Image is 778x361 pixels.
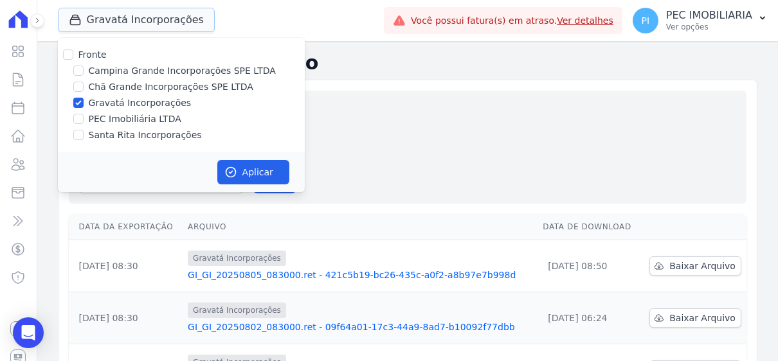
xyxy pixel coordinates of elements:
label: Gravatá Incorporações [89,96,192,110]
td: [DATE] 08:50 [538,240,640,292]
span: Baixar Arquivo [669,260,736,272]
p: PEC IMOBILIARIA [666,9,752,22]
label: Campina Grande Incorporações SPE LTDA [89,64,276,78]
a: Baixar Arquivo [649,256,741,276]
th: Data de Download [538,214,640,240]
label: Santa Rita Incorporações [89,128,202,142]
label: PEC Imobiliária LTDA [89,112,181,126]
div: Open Intercom Messenger [13,317,44,348]
button: PI PEC IMOBILIARIA Ver opções [622,3,778,39]
button: Aplicar [217,160,289,184]
span: Gravatá Incorporações [188,251,286,266]
span: Gravatá Incorporações [188,303,286,318]
a: GI_GI_20250805_083000.ret - 421c5b19-bc26-435c-a0f2-a8b97e7b998d [188,269,532,281]
p: Ver opções [666,22,752,32]
label: Chã Grande Incorporações SPE LTDA [89,80,253,94]
a: GI_GI_20250802_083000.ret - 09f64a01-17c3-44a9-8ad7-b10092f77dbb [188,321,532,333]
h2: Exportações de Retorno [58,51,757,75]
span: Você possui fatura(s) em atraso. [411,14,613,28]
th: Data da Exportação [69,214,183,240]
label: Fronte [78,49,107,60]
span: Baixar Arquivo [669,312,736,324]
span: PI [642,16,650,25]
td: [DATE] 06:24 [538,292,640,344]
a: Baixar Arquivo [649,308,741,328]
td: [DATE] 08:30 [69,240,183,292]
th: Arquivo [183,214,538,240]
td: [DATE] 08:30 [69,292,183,344]
a: Ver detalhes [557,15,613,26]
button: Gravatá Incorporações [58,8,215,32]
